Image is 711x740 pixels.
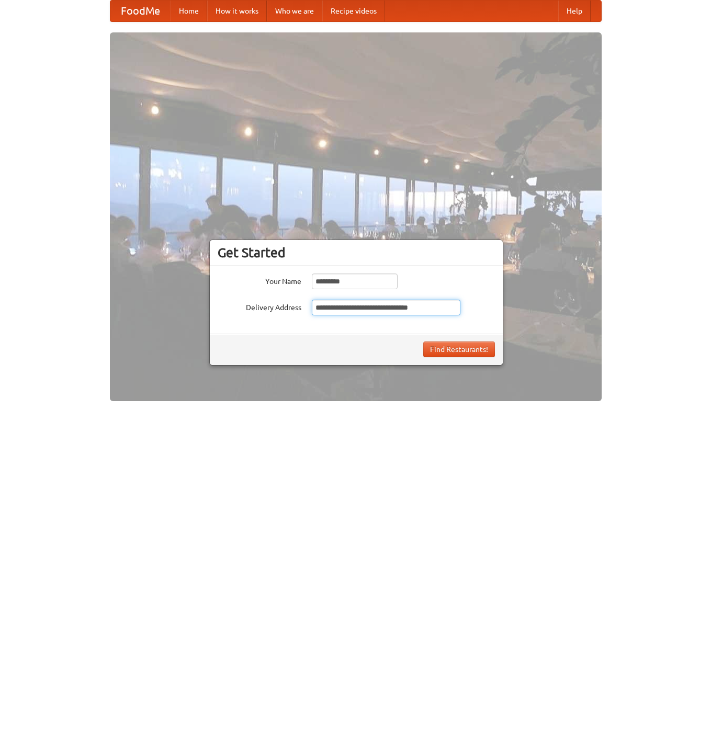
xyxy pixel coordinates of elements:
a: Home [171,1,207,21]
h3: Get Started [218,245,495,260]
a: Help [558,1,591,21]
label: Delivery Address [218,300,301,313]
label: Your Name [218,274,301,287]
button: Find Restaurants! [423,341,495,357]
a: FoodMe [110,1,171,21]
a: How it works [207,1,267,21]
a: Recipe videos [322,1,385,21]
a: Who we are [267,1,322,21]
